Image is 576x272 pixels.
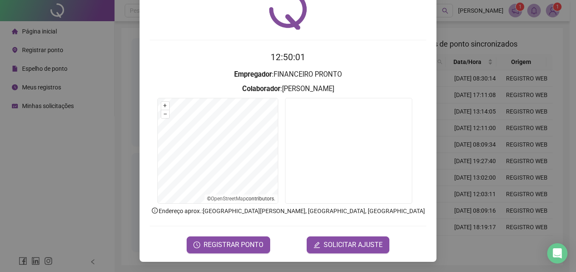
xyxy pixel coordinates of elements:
[204,240,263,250] span: REGISTRAR PONTO
[547,243,568,264] div: Open Intercom Messenger
[161,102,169,110] button: +
[207,196,275,202] li: © contributors.
[313,241,320,248] span: edit
[187,236,270,253] button: REGISTRAR PONTO
[271,52,305,62] time: 12:50:01
[324,240,383,250] span: SOLICITAR AJUSTE
[211,196,246,202] a: OpenStreetMap
[234,70,272,78] strong: Empregador
[242,85,280,93] strong: Colaborador
[151,207,159,214] span: info-circle
[161,110,169,118] button: –
[307,236,389,253] button: editSOLICITAR AJUSTE
[193,241,200,248] span: clock-circle
[150,206,426,216] p: Endereço aprox. : [GEOGRAPHIC_DATA][PERSON_NAME], [GEOGRAPHIC_DATA], [GEOGRAPHIC_DATA]
[150,83,426,94] h3: : [PERSON_NAME]
[150,69,426,80] h3: : FINANCEIRO PRONTO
